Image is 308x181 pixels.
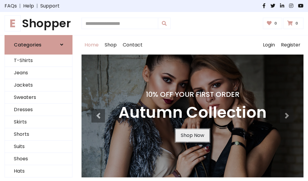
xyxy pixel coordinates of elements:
[23,2,34,10] a: Help
[17,2,23,10] span: |
[5,35,72,55] a: Categories
[5,91,72,104] a: Sweaters
[119,103,266,122] h3: Autumn Collection
[5,128,72,141] a: Shorts
[5,17,72,30] h1: Shopper
[5,141,72,153] a: Suits
[5,79,72,91] a: Jackets
[34,2,40,10] span: |
[294,21,300,26] span: 0
[5,17,72,30] a: EShopper
[120,35,146,55] a: Contact
[5,153,72,165] a: Shoes
[119,90,266,99] h4: 10% Off Your First Order
[102,35,120,55] a: Shop
[5,104,72,116] a: Dresses
[278,35,303,55] a: Register
[14,42,42,48] h6: Categories
[40,2,60,10] a: Support
[5,15,21,31] span: E
[176,129,209,142] a: Shop Now
[5,165,72,177] a: Hats
[260,35,278,55] a: Login
[82,35,102,55] a: Home
[263,18,282,29] a: 0
[273,21,279,26] span: 0
[5,55,72,67] a: T-Shirts
[283,18,303,29] a: 0
[5,2,17,10] a: FAQs
[5,67,72,79] a: Jeans
[5,116,72,128] a: Skirts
